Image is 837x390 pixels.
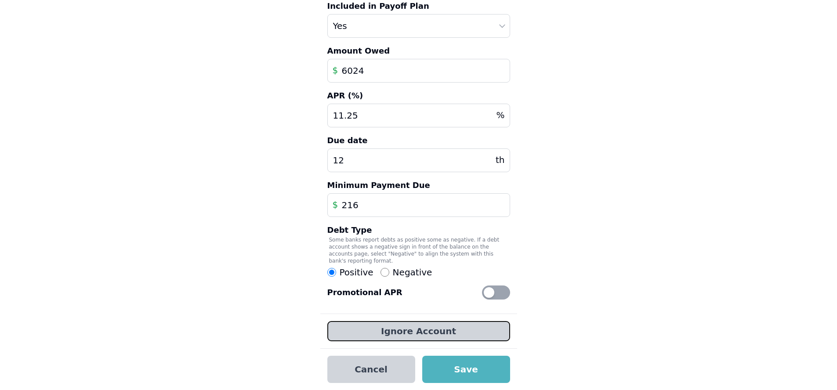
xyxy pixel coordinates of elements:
[327,104,510,127] input: 0.00
[327,286,402,299] label: Promotional APR
[333,199,338,211] span: $
[327,321,510,341] button: Ignore Account
[327,45,510,57] label: Amount Owed
[327,268,336,277] input: Positive
[327,356,415,383] button: Cancel
[327,148,510,172] input: 4th
[327,134,510,147] label: Due date
[422,356,510,383] button: Save
[380,268,389,277] input: Negative
[327,59,510,83] input: 0.00
[327,224,510,236] label: Debt Type
[327,179,510,191] label: Minimum Payment Due
[327,193,510,217] input: 0.00
[496,109,504,121] span: %
[327,236,510,264] p: Some banks report debts as positive some as negative. If a debt account shows a negative sign in ...
[393,266,432,278] span: Negative
[340,266,373,278] span: Positive
[333,64,338,76] span: $
[496,154,505,166] span: th
[327,90,510,102] label: APR (%)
